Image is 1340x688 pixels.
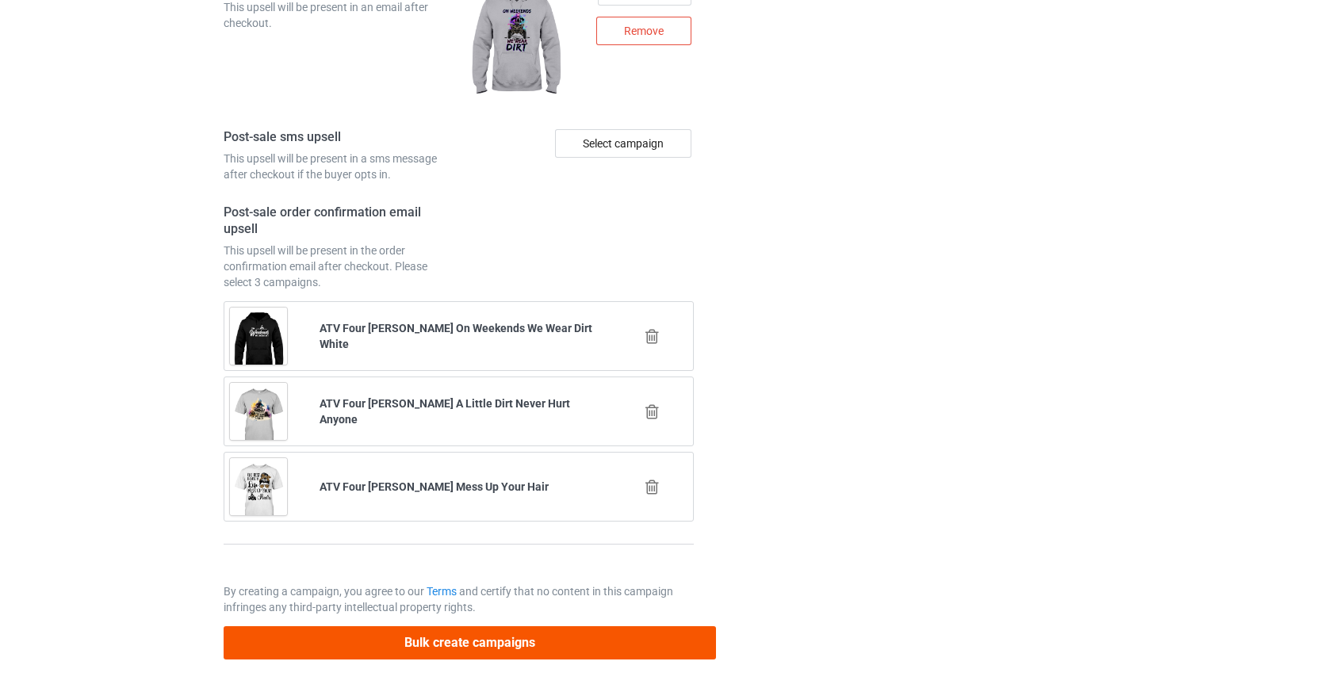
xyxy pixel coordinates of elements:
[224,626,717,659] button: Bulk create campaigns
[427,585,457,598] a: Terms
[224,129,454,146] h4: Post-sale sms upsell
[596,17,691,45] div: Remove
[224,151,454,182] div: This upsell will be present in a sms message after checkout if the buyer opts in.
[320,322,592,350] b: ATV Four [PERSON_NAME] On Weekends We Wear Dirt White
[224,204,454,237] h4: Post-sale order confirmation email upsell
[224,583,695,615] p: By creating a campaign, you agree to our and certify that no content in this campaign infringes a...
[224,243,454,290] div: This upsell will be present in the order confirmation email after checkout. Please select 3 campa...
[555,129,691,158] div: Select campaign
[320,397,570,426] b: ATV Four [PERSON_NAME] A Little Dirt Never Hurt Anyone
[320,480,549,493] b: ATV Four [PERSON_NAME] Mess Up Your Hair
